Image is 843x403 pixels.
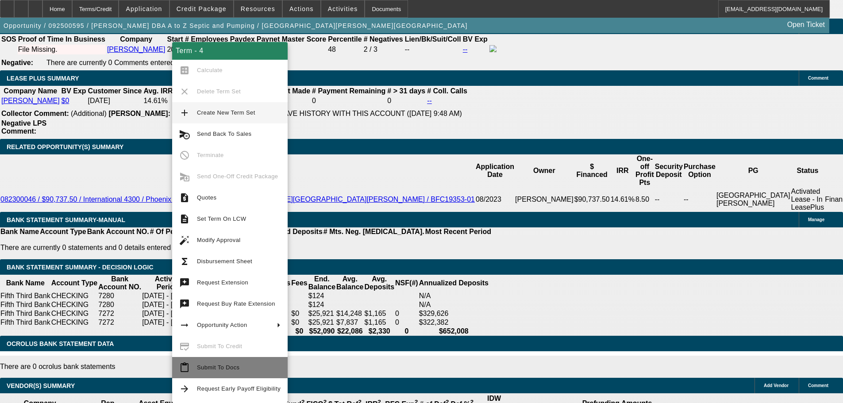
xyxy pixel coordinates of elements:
span: Modify Approval [197,237,241,243]
td: [DATE] - [DATE] [142,309,193,318]
b: # Negatives [364,35,403,43]
a: $0 [62,97,69,104]
td: 7280 [98,292,142,300]
span: Application [126,5,162,12]
td: $7,837 [336,318,364,327]
td: Activated Lease - In LeasePlus [791,187,825,212]
th: # Mts. Neg. [MEDICAL_DATA]. [323,227,425,236]
td: 0 [312,96,386,105]
th: Account Type [39,227,87,236]
th: # Of Periods [150,227,192,236]
th: IRR [610,154,635,187]
td: -- [683,187,716,212]
td: $124 [308,300,336,309]
span: Request Extension [197,279,248,286]
span: THIS IS A SOLD LEASE, I DONT HAVE HISTORY WITH THIS ACCOUNT ([DATE] 9:48 AM) [172,110,462,117]
th: Bank Account NO. [98,275,142,292]
td: $1,165 [364,318,395,327]
th: $0 [291,327,308,336]
td: [DATE] [88,96,142,105]
th: PG [716,154,791,187]
th: $2,330 [364,327,395,336]
td: [DATE] - [DATE] [142,318,193,327]
b: Paynet Master Score [257,35,326,43]
th: Annualized Deposits [419,275,489,292]
span: Actions [289,5,314,12]
td: [DATE] - [DATE] [142,292,193,300]
th: Owner [515,154,574,187]
th: $ Financed [574,154,610,187]
b: Collector Comment: [1,110,69,117]
div: $322,382 [419,319,489,326]
b: # Coll. Calls [427,87,467,95]
td: $0 [291,309,308,318]
span: Request Buy Rate Extension [197,300,275,307]
a: [PERSON_NAME] [1,97,60,104]
td: N/A [419,292,489,300]
td: -- [654,187,683,212]
mat-icon: description [179,214,190,224]
b: Negative: [1,59,33,66]
th: Avg. Deposits [364,275,395,292]
th: Most Recent Period [425,227,492,236]
td: $25,921 [308,309,336,318]
button: Credit Package [170,0,233,17]
th: Application Date [475,154,515,187]
span: Send Back To Sales [197,130,251,137]
span: Opportunity / 092500595 / [PERSON_NAME] DBA A to Z Septic and Pumping / [GEOGRAPHIC_DATA][PERSON_... [4,22,468,29]
td: $14,248 [336,309,364,318]
a: -- [427,97,432,104]
a: [PERSON_NAME] [107,46,166,53]
td: [GEOGRAPHIC_DATA][PERSON_NAME] [716,187,791,212]
th: Security Deposit [654,154,683,187]
th: Avg. Balance [336,275,364,292]
span: Activities [328,5,358,12]
mat-icon: arrow_right_alt [179,320,190,330]
span: Comment [808,76,828,81]
span: RELATED OPPORTUNITY(S) SUMMARY [7,143,123,150]
button: Application [119,0,169,17]
span: Manage [808,217,824,222]
td: 0 [395,309,419,318]
th: $22,086 [336,327,364,336]
td: CHECKING [51,292,98,300]
b: Customer Since [88,87,142,95]
span: Opportunity Action [197,322,247,328]
mat-icon: cancel_schedule_send [179,129,190,139]
span: There are currently 0 Comments entered on this opportunity [46,59,234,66]
mat-icon: request_quote [179,192,190,203]
th: NSF(#) [395,275,419,292]
td: 0 [395,318,419,327]
td: 7272 [98,318,142,327]
b: Paydex [230,35,255,43]
th: SOS [1,35,17,44]
div: File Missing. [18,46,105,54]
mat-icon: try [179,277,190,288]
td: CHECKING [51,309,98,318]
span: Credit Package [177,5,227,12]
span: Comment [808,383,828,388]
mat-icon: arrow_forward [179,384,190,394]
th: Fees [291,275,308,292]
th: Bank Account NO. [87,227,150,236]
td: [PERSON_NAME] [515,187,574,212]
b: Avg. IRR [143,87,173,95]
th: Status [791,154,825,187]
td: 7280 [98,300,142,309]
button: Resources [234,0,282,17]
span: Request Early Payoff Eligibility [197,385,281,392]
button: Activities [321,0,365,17]
mat-icon: auto_fix_high [179,235,190,246]
span: Quotes [197,194,216,201]
button: Actions [283,0,320,17]
b: BV Exp [62,87,86,95]
th: Annualized Deposits [252,227,323,236]
span: Set Term On LCW [197,215,246,222]
th: Activity Period [142,275,193,292]
th: $52,090 [308,327,336,336]
td: $124 [308,292,336,300]
b: Company [120,35,152,43]
th: $652,008 [419,327,489,336]
b: Start [167,35,183,43]
span: OCROLUS BANK STATEMENT DATA [7,340,114,347]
